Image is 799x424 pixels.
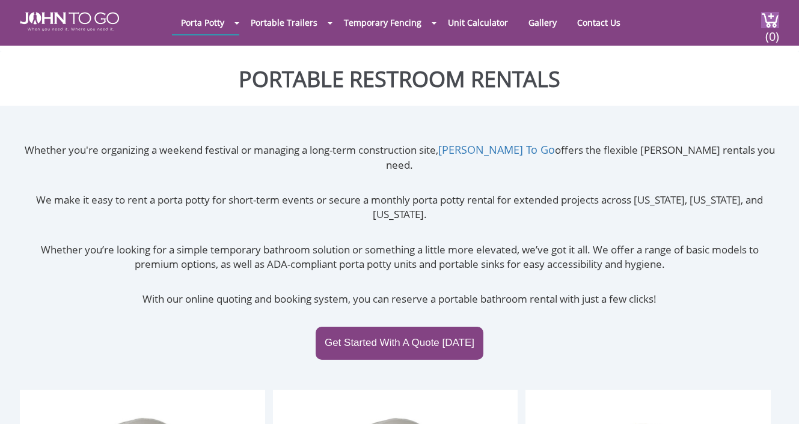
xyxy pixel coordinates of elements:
a: Porta Potty [172,11,233,34]
p: We make it easy to rent a porta potty for short-term events or secure a monthly porta potty renta... [20,193,779,222]
span: (0) [765,19,779,44]
a: [PERSON_NAME] To Go [438,142,555,157]
p: With our online quoting and booking system, you can reserve a portable bathroom rental with just ... [20,292,779,306]
p: Whether you're organizing a weekend festival or managing a long-term construction site, offers th... [20,142,779,172]
p: Whether you’re looking for a simple temporary bathroom solution or something a little more elevat... [20,243,779,272]
img: JOHN to go [20,12,119,31]
a: Temporary Fencing [335,11,430,34]
a: Gallery [519,11,566,34]
button: Live Chat [751,376,799,424]
a: Portable Trailers [242,11,326,34]
a: Contact Us [568,11,629,34]
a: Get Started With A Quote [DATE] [316,327,483,359]
img: cart a [761,12,779,28]
a: Unit Calculator [439,11,517,34]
